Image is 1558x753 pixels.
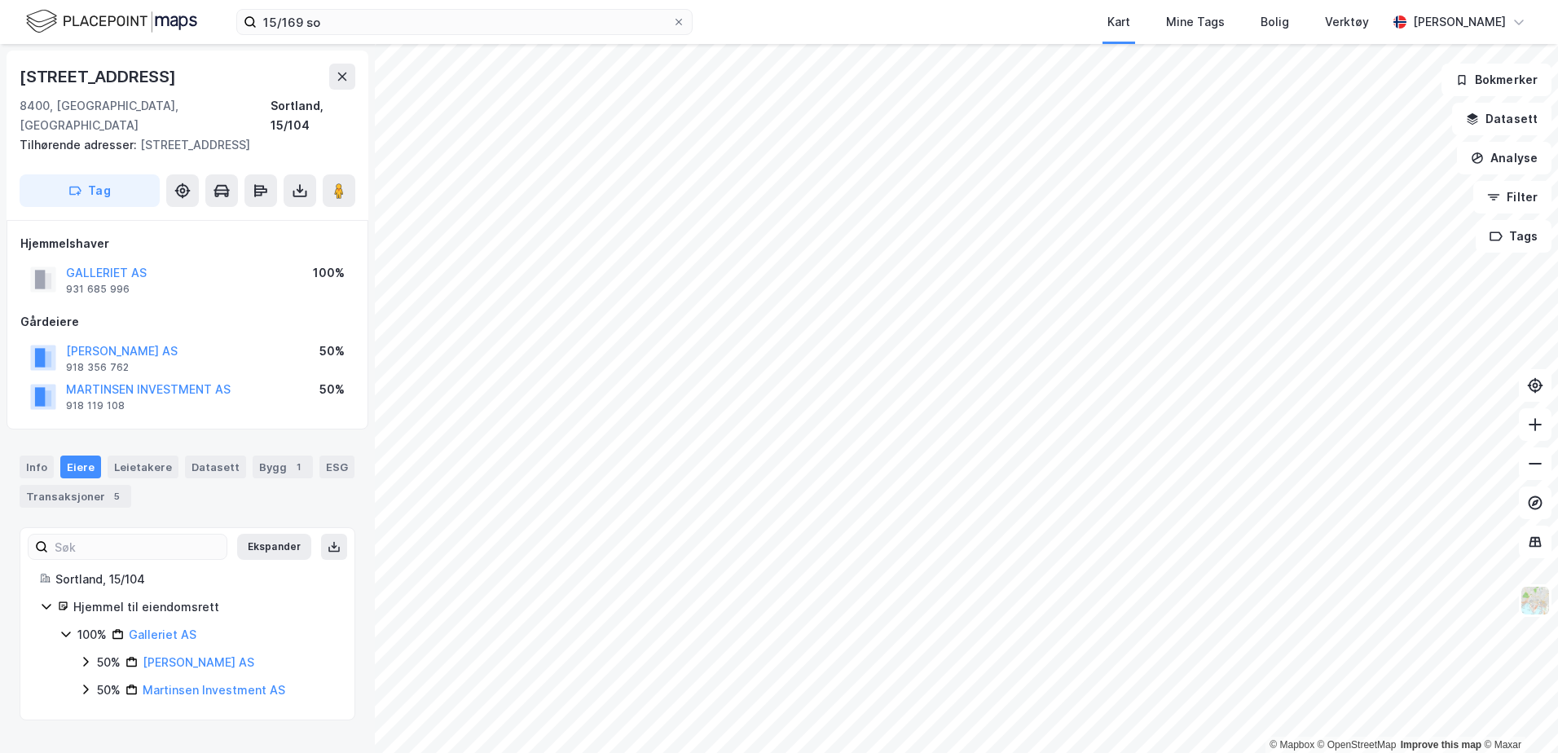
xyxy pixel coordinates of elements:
[1477,675,1558,753] div: Kontrollprogram for chat
[66,283,130,296] div: 931 685 996
[20,234,354,253] div: Hjemmelshaver
[66,399,125,412] div: 918 119 108
[108,456,178,478] div: Leietakere
[1457,142,1551,174] button: Analyse
[271,96,355,135] div: Sortland, 15/104
[20,138,140,152] span: Tilhørende adresser:
[1520,585,1551,616] img: Z
[313,263,345,283] div: 100%
[290,459,306,475] div: 1
[1325,12,1369,32] div: Verktøy
[1318,739,1397,751] a: OpenStreetMap
[1261,12,1289,32] div: Bolig
[237,534,311,560] button: Ekspander
[97,680,121,700] div: 50%
[319,456,354,478] div: ESG
[20,312,354,332] div: Gårdeiere
[1441,64,1551,96] button: Bokmerker
[20,485,131,508] div: Transaksjoner
[48,535,227,559] input: Søk
[1413,12,1506,32] div: [PERSON_NAME]
[1477,675,1558,753] iframe: Chat Widget
[1476,220,1551,253] button: Tags
[143,655,254,669] a: [PERSON_NAME] AS
[1401,739,1481,751] a: Improve this map
[1107,12,1130,32] div: Kart
[319,380,345,399] div: 50%
[1473,181,1551,214] button: Filter
[185,456,246,478] div: Datasett
[73,597,335,617] div: Hjemmel til eiendomsrett
[77,625,107,645] div: 100%
[26,7,197,36] img: logo.f888ab2527a4732fd821a326f86c7f29.svg
[97,653,121,672] div: 50%
[108,488,125,504] div: 5
[55,570,335,589] div: Sortland, 15/104
[20,135,342,155] div: [STREET_ADDRESS]
[20,64,179,90] div: [STREET_ADDRESS]
[129,627,196,641] a: Galleriet AS
[319,341,345,361] div: 50%
[1270,739,1314,751] a: Mapbox
[66,361,129,374] div: 918 356 762
[143,683,285,697] a: Martinsen Investment AS
[20,96,271,135] div: 8400, [GEOGRAPHIC_DATA], [GEOGRAPHIC_DATA]
[257,10,672,34] input: Søk på adresse, matrikkel, gårdeiere, leietakere eller personer
[253,456,313,478] div: Bygg
[1166,12,1225,32] div: Mine Tags
[20,456,54,478] div: Info
[1452,103,1551,135] button: Datasett
[60,456,101,478] div: Eiere
[20,174,160,207] button: Tag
